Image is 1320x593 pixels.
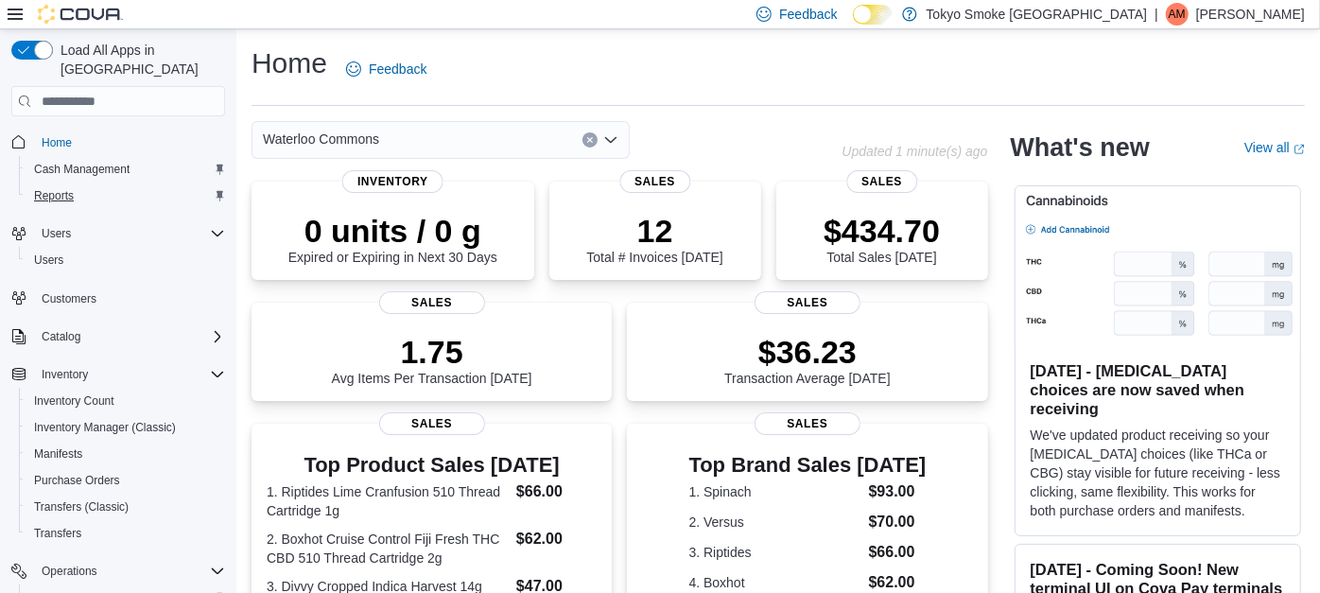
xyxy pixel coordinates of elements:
[42,226,71,241] span: Users
[4,361,233,388] button: Inventory
[689,573,861,592] dt: 4. Boxhot
[824,212,940,265] div: Total Sales [DATE]
[779,5,837,24] span: Feedback
[586,212,722,250] p: 12
[34,130,225,153] span: Home
[34,446,82,462] span: Manifests
[1011,132,1150,163] h2: What's new
[19,156,233,183] button: Cash Management
[869,511,927,533] dd: $70.00
[38,5,123,24] img: Cova
[19,441,233,467] button: Manifests
[26,469,225,492] span: Purchase Orders
[755,412,860,435] span: Sales
[4,558,233,584] button: Operations
[53,41,225,78] span: Load All Apps in [GEOGRAPHIC_DATA]
[267,482,509,520] dt: 1. Riptides Lime Cranfusion 510 Thread Cartridge 1g
[586,212,722,265] div: Total # Invoices [DATE]
[19,467,233,494] button: Purchase Orders
[34,325,88,348] button: Catalog
[34,393,114,409] span: Inventory Count
[4,220,233,247] button: Users
[603,132,618,148] button: Open list of options
[755,291,860,314] span: Sales
[19,388,233,414] button: Inventory Count
[34,560,105,583] button: Operations
[26,469,128,492] a: Purchase Orders
[846,170,917,193] span: Sales
[1166,3,1189,26] div: Alex Main
[853,25,854,26] span: Dark Mode
[34,420,176,435] span: Inventory Manager (Classic)
[1294,144,1305,155] svg: External link
[1169,3,1186,26] span: AM
[19,247,233,273] button: Users
[4,323,233,350] button: Catalog
[288,212,497,250] p: 0 units / 0 g
[19,494,233,520] button: Transfers (Classic)
[869,480,927,503] dd: $93.00
[582,132,598,148] button: Clear input
[26,443,225,465] span: Manifests
[1031,361,1285,418] h3: [DATE] - [MEDICAL_DATA] choices are now saved when receiving
[4,128,233,155] button: Home
[4,285,233,312] button: Customers
[42,135,72,150] span: Home
[34,560,225,583] span: Operations
[26,249,71,271] a: Users
[267,454,597,477] h3: Top Product Sales [DATE]
[379,412,485,435] span: Sales
[34,188,74,203] span: Reports
[339,50,434,88] a: Feedback
[19,414,233,441] button: Inventory Manager (Classic)
[34,473,120,488] span: Purchase Orders
[26,249,225,271] span: Users
[332,333,532,386] div: Avg Items Per Transaction [DATE]
[824,212,940,250] p: $434.70
[26,522,89,545] a: Transfers
[26,496,136,518] a: Transfers (Classic)
[26,416,183,439] a: Inventory Manager (Classic)
[516,528,597,550] dd: $62.00
[1244,140,1305,155] a: View allExternal link
[869,541,927,564] dd: $66.00
[42,291,96,306] span: Customers
[34,222,225,245] span: Users
[26,496,225,518] span: Transfers (Classic)
[42,329,80,344] span: Catalog
[853,5,893,25] input: Dark Mode
[26,443,90,465] a: Manifests
[26,184,225,207] span: Reports
[34,526,81,541] span: Transfers
[516,480,597,503] dd: $66.00
[263,128,379,150] span: Waterloo Commons
[34,288,104,310] a: Customers
[34,253,63,268] span: Users
[724,333,891,386] div: Transaction Average [DATE]
[26,158,137,181] a: Cash Management
[26,158,225,181] span: Cash Management
[1031,426,1285,520] p: We've updated product receiving so your [MEDICAL_DATA] choices (like THCa or CBG) stay visible fo...
[689,482,861,501] dt: 1. Spinach
[19,183,233,209] button: Reports
[34,499,129,515] span: Transfers (Classic)
[26,390,122,412] a: Inventory Count
[724,333,891,371] p: $36.23
[842,144,987,159] p: Updated 1 minute(s) ago
[689,454,927,477] h3: Top Brand Sales [DATE]
[34,363,225,386] span: Inventory
[34,325,225,348] span: Catalog
[1155,3,1158,26] p: |
[369,60,426,78] span: Feedback
[689,513,861,532] dt: 2. Versus
[34,222,78,245] button: Users
[34,287,225,310] span: Customers
[252,44,327,82] h1: Home
[26,522,225,545] span: Transfers
[1196,3,1305,26] p: [PERSON_NAME]
[34,131,79,154] a: Home
[19,520,233,547] button: Transfers
[42,564,97,579] span: Operations
[619,170,690,193] span: Sales
[927,3,1148,26] p: Tokyo Smoke [GEOGRAPHIC_DATA]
